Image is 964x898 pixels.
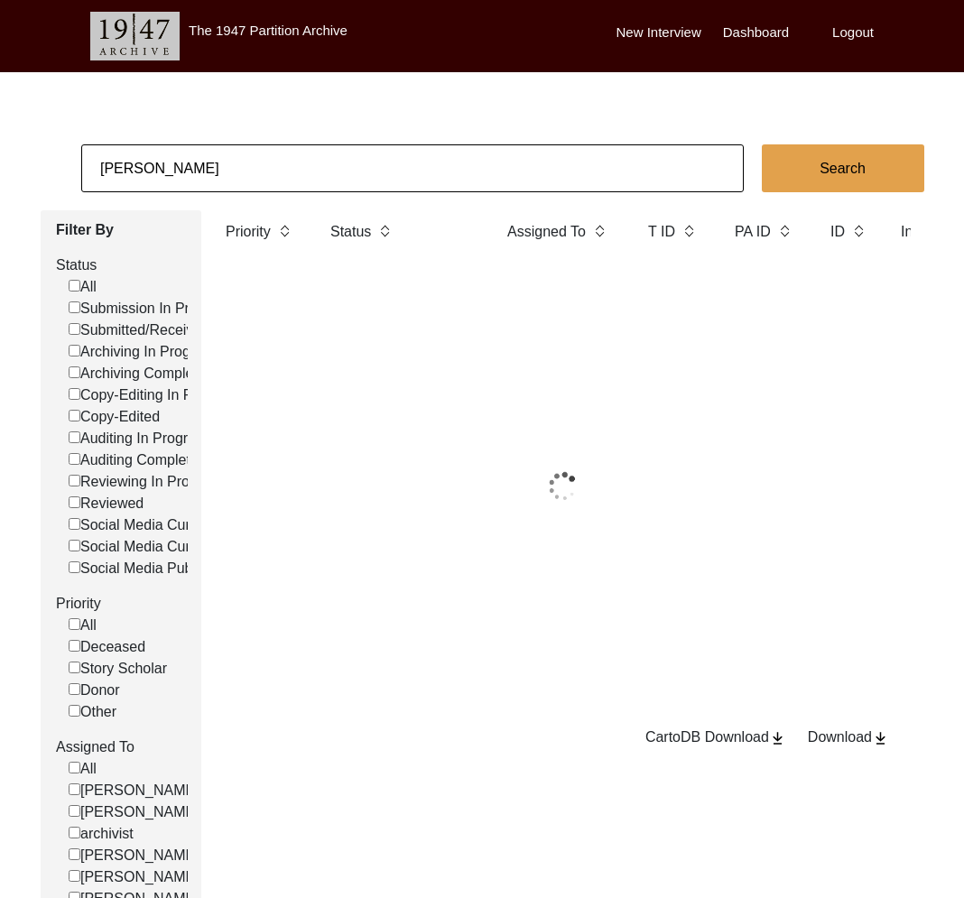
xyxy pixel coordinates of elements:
button: Search [762,144,924,192]
label: Logout [832,23,874,43]
label: Social Media Curated [69,536,218,558]
label: Assigned To [507,221,586,243]
label: Priority [56,593,188,615]
input: Submitted/Received [69,323,80,335]
input: Donor [69,683,80,695]
label: [PERSON_NAME] [69,780,199,801]
input: [PERSON_NAME] [69,848,80,860]
input: Deceased [69,640,80,652]
input: Archiving In Progress [69,345,80,356]
label: Social Media Published [69,558,230,579]
label: Archiving Completed [69,363,214,384]
label: PA ID [735,221,771,243]
input: Social Media Published [69,561,80,573]
input: All [69,280,80,292]
img: sort-button.png [852,221,865,241]
label: Submitted/Received [69,319,209,341]
input: [PERSON_NAME] [69,870,80,882]
input: archivist [69,827,80,838]
label: Copy-Edited [69,406,160,428]
label: New Interview [616,23,701,43]
input: Social Media Curation In Progress [69,518,80,530]
input: [PERSON_NAME] [69,805,80,817]
img: sort-button.png [593,221,606,241]
label: Reviewing In Progress [69,471,225,493]
label: All [69,276,97,298]
input: Reviewing In Progress [69,475,80,486]
label: T ID [648,221,675,243]
label: [PERSON_NAME] [69,866,199,888]
label: Priority [226,221,271,243]
input: Reviewed [69,496,80,508]
img: download-button.png [769,730,786,746]
label: Donor [69,680,120,701]
input: Archiving Completed [69,366,80,378]
label: Copy-Editing In Progress [69,384,241,406]
label: All [69,758,97,780]
img: 1*9EBHIOzhE1XfMYoKz1JcsQ.gif [495,441,632,532]
div: Download [808,727,889,748]
label: Assigned To [56,736,188,758]
label: Social Media Curation In Progress [69,514,300,536]
label: Archiving In Progress [69,341,218,363]
div: CartoDB Download [645,727,786,748]
label: Other [69,701,116,723]
img: sort-button.png [778,221,791,241]
input: Story Scholar [69,662,80,673]
label: The 1947 Partition Archive [189,23,348,38]
label: ID [830,221,845,243]
input: Other [69,705,80,717]
input: Social Media Curated [69,540,80,551]
label: Reviewed [69,493,144,514]
input: Copy-Edited [69,410,80,421]
label: Submission In Progress [69,298,233,319]
label: Status [330,221,371,243]
input: All [69,762,80,773]
input: Search... [81,144,744,192]
img: download-button.png [872,730,889,746]
img: sort-button.png [682,221,695,241]
label: Auditing In Progress [69,428,210,449]
input: Auditing In Progress [69,431,80,443]
input: Submission In Progress [69,301,80,313]
label: archivist [69,823,134,845]
input: All [69,618,80,630]
input: Auditing Completed [69,453,80,465]
label: Story Scholar [69,658,167,680]
label: Filter By [56,219,188,241]
input: Copy-Editing In Progress [69,388,80,400]
label: [PERSON_NAME] [69,845,199,866]
label: All [69,615,97,636]
label: [PERSON_NAME] [69,801,199,823]
label: Deceased [69,636,145,658]
label: Status [56,255,188,276]
label: Auditing Completed [69,449,207,471]
img: sort-button.png [378,221,391,241]
img: sort-button.png [278,221,291,241]
img: header-logo.png [90,12,180,60]
label: Dashboard [723,23,789,43]
input: [PERSON_NAME] [69,783,80,795]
